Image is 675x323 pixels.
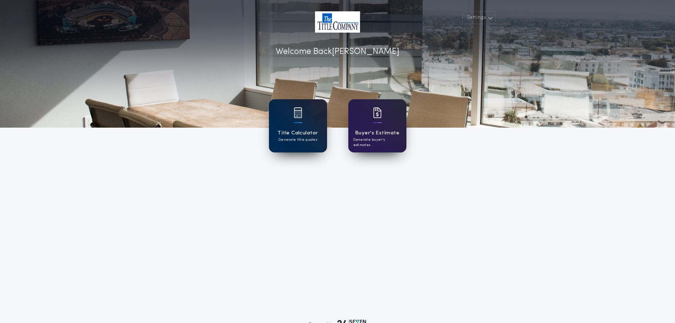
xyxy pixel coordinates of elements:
p: Welcome Back [PERSON_NAME] [276,45,399,58]
img: card icon [294,107,302,118]
button: Settings [462,11,496,24]
h1: Title Calculator [277,129,318,137]
h1: Buyer's Estimate [355,129,399,137]
img: account-logo [315,11,360,33]
p: Generate buyer's estimates [353,137,401,148]
p: Generate title quotes [279,137,317,143]
a: card iconBuyer's EstimateGenerate buyer's estimates [348,99,406,152]
a: card iconTitle CalculatorGenerate title quotes [269,99,327,152]
img: card icon [373,107,382,118]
